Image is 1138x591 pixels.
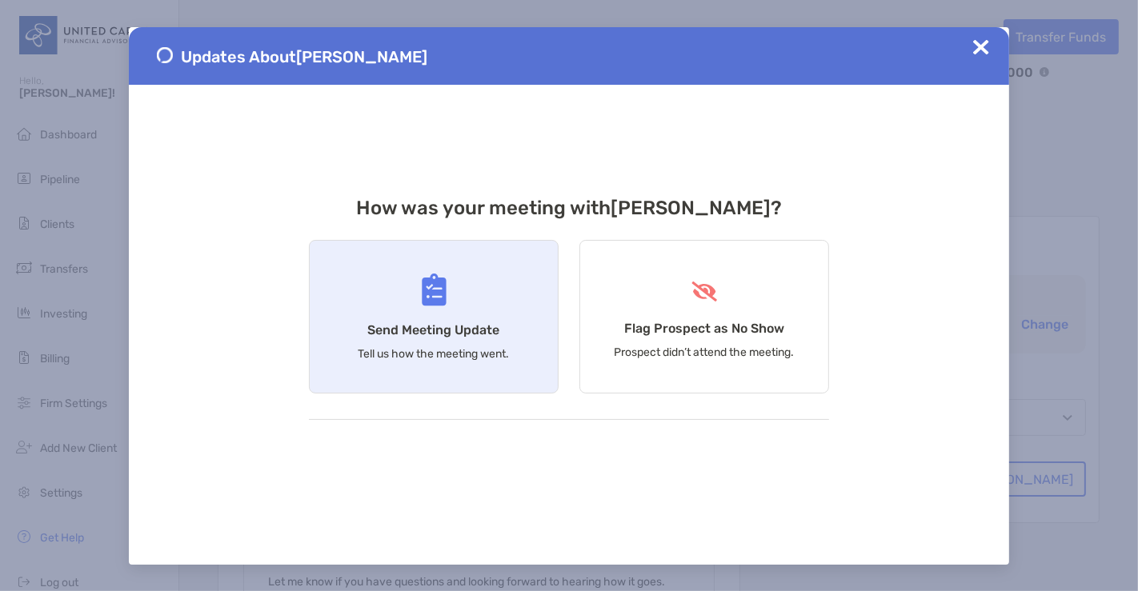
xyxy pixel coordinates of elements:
[624,321,784,336] h4: Flag Prospect as No Show
[359,347,510,361] p: Tell us how the meeting went.
[181,47,427,66] span: Updates About [PERSON_NAME]
[157,47,173,63] img: Send Meeting Update 1
[690,282,719,301] img: Flag Prospect as No Show
[309,197,829,219] h3: How was your meeting with [PERSON_NAME] ?
[615,345,795,359] p: Prospect didn’t attend the meeting.
[422,274,447,306] img: Send Meeting Update
[368,322,500,337] h4: Send Meeting Update
[973,39,989,55] img: Close Updates Zoe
